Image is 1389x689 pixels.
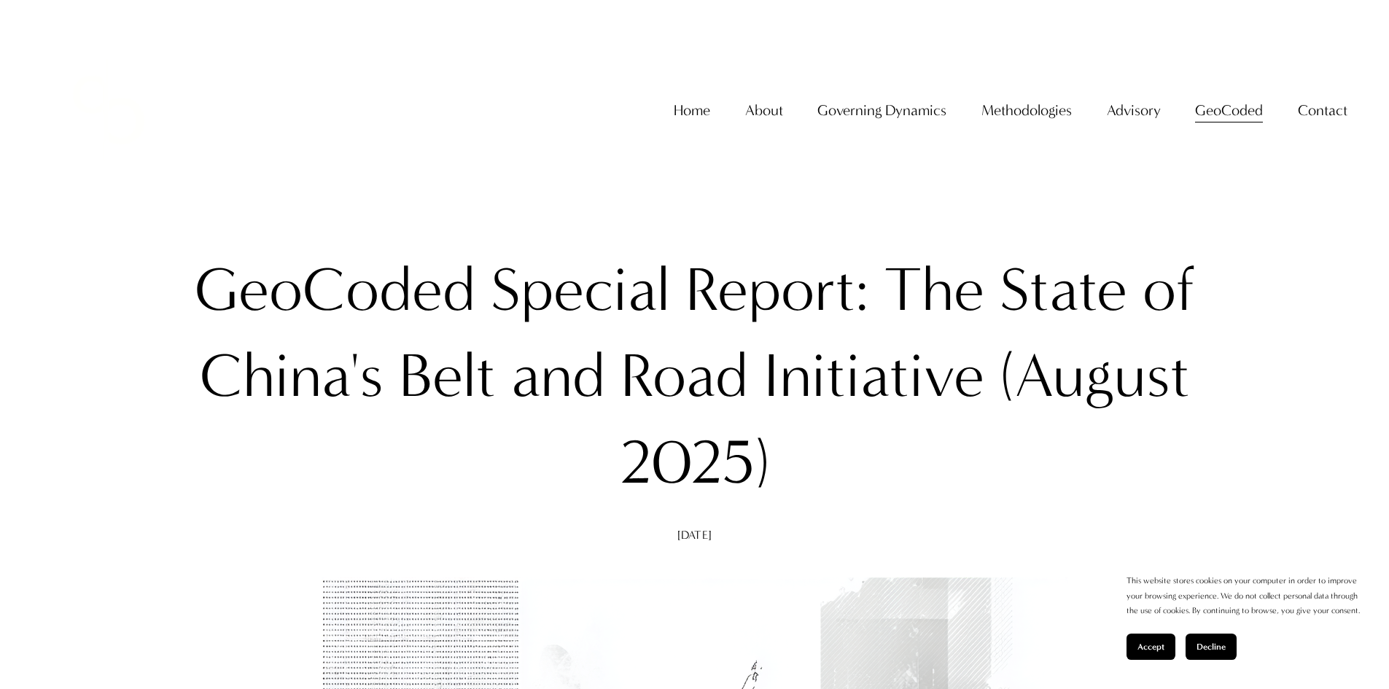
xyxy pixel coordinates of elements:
[817,97,946,124] span: Governing Dynamics
[1298,97,1347,124] span: Contact
[42,43,176,177] img: Christopher Sanchez &amp; Co.
[1112,559,1374,674] section: Cookie banner
[745,97,783,124] span: About
[1107,96,1161,125] a: folder dropdown
[981,96,1072,125] a: folder dropdown
[1107,97,1161,124] span: Advisory
[884,247,984,333] div: The
[685,247,869,333] div: Report:
[763,333,984,419] div: Initiative
[1197,642,1226,652] span: Decline
[195,247,475,333] div: GeoCoded
[1143,247,1195,333] div: of
[1186,634,1237,660] button: Decline
[399,333,496,419] div: Belt
[1127,634,1175,660] button: Accept
[491,247,670,333] div: Special
[1298,96,1347,125] a: folder dropdown
[511,333,605,419] div: and
[1000,333,1190,419] div: (August
[1000,247,1127,333] div: State
[745,96,783,125] a: folder dropdown
[981,97,1072,124] span: Methodologies
[1137,642,1164,652] span: Accept
[620,333,748,419] div: Road
[1195,97,1263,124] span: GeoCoded
[200,333,384,419] div: China's
[1127,574,1360,619] p: This website stores cookies on your computer in order to improve your browsing experience. We do ...
[620,420,770,506] div: 2025)
[674,96,710,125] a: Home
[817,96,946,125] a: folder dropdown
[677,528,712,542] span: [DATE]
[1195,96,1263,125] a: folder dropdown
